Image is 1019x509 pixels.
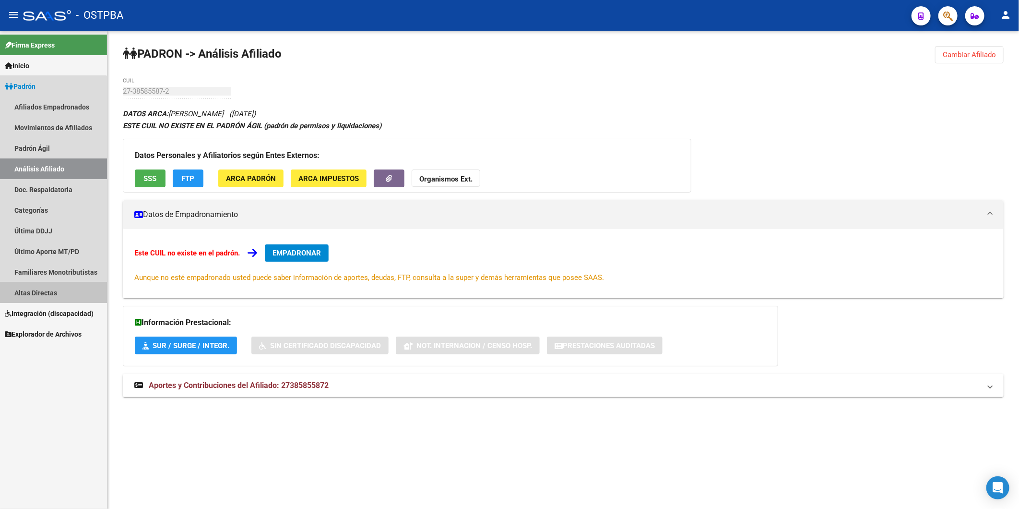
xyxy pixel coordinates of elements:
div: Datos de Empadronamiento [123,229,1004,298]
button: Prestaciones Auditadas [547,337,663,354]
button: ARCA Padrón [218,170,284,187]
span: - OSTPBA [76,5,123,26]
span: Prestaciones Auditadas [563,341,655,350]
span: EMPADRONAR [273,249,321,257]
span: Firma Express [5,40,55,50]
strong: PADRON -> Análisis Afiliado [123,47,282,61]
span: Aportes y Contribuciones del Afiliado: 27385855872 [149,381,329,390]
span: SUR / SURGE / INTEGR. [153,341,229,350]
button: SUR / SURGE / INTEGR. [135,337,237,354]
button: SSS [135,170,166,187]
span: Integración (discapacidad) [5,308,94,319]
mat-icon: menu [8,9,19,21]
span: ([DATE]) [229,109,256,118]
span: Not. Internacion / Censo Hosp. [416,341,532,350]
span: ARCA Padrón [226,174,276,183]
span: Sin Certificado Discapacidad [270,341,381,350]
mat-expansion-panel-header: Aportes y Contribuciones del Afiliado: 27385855872 [123,374,1004,397]
button: Organismos Ext. [412,170,480,187]
button: Cambiar Afiliado [935,46,1004,63]
h3: Datos Personales y Afiliatorios según Entes Externos: [135,149,679,162]
span: [PERSON_NAME] [123,109,224,118]
mat-expansion-panel-header: Datos de Empadronamiento [123,200,1004,229]
button: FTP [173,170,203,187]
strong: DATOS ARCA: [123,109,168,118]
span: ARCA Impuestos [298,174,359,183]
button: Sin Certificado Discapacidad [251,337,389,354]
button: Not. Internacion / Censo Hosp. [396,337,540,354]
span: Inicio [5,61,29,71]
span: Aunque no esté empadronado usted puede saber información de aportes, deudas, FTP, consulta a la s... [134,273,604,282]
h3: Información Prestacional: [135,316,766,329]
button: EMPADRONAR [265,244,329,262]
div: Open Intercom Messenger [986,476,1009,499]
span: SSS [144,174,157,183]
strong: Organismos Ext. [419,175,473,183]
mat-icon: person [1000,9,1011,21]
button: ARCA Impuestos [291,170,367,187]
strong: ESTE CUIL NO EXISTE EN EL PADRÓN ÁGIL (padrón de permisos y liquidaciones) [123,121,381,130]
span: FTP [182,174,195,183]
mat-panel-title: Datos de Empadronamiento [134,209,981,220]
span: Padrón [5,81,36,92]
strong: Este CUIL no existe en el padrón. [134,249,240,257]
span: Explorador de Archivos [5,329,82,339]
span: Cambiar Afiliado [943,50,996,59]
